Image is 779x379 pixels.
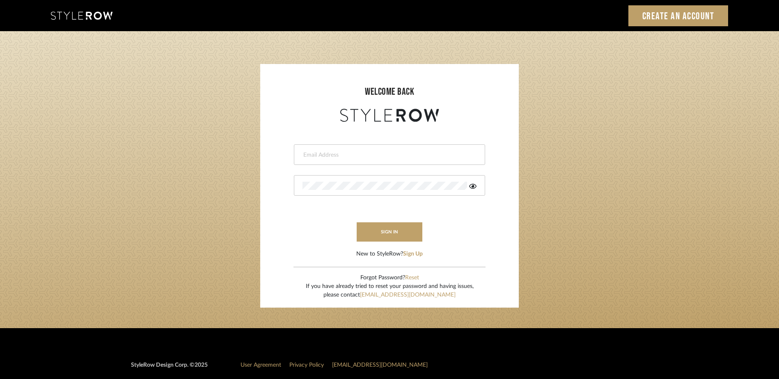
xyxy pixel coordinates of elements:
[405,274,419,282] button: Reset
[332,362,428,368] a: [EMAIL_ADDRESS][DOMAIN_NAME]
[306,282,474,299] div: If you have already tried to reset your password and having issues, please contact
[241,362,281,368] a: User Agreement
[628,5,729,26] a: Create an Account
[360,292,456,298] a: [EMAIL_ADDRESS][DOMAIN_NAME]
[131,361,208,376] div: StyleRow Design Corp. ©2025
[306,274,474,282] div: Forgot Password?
[403,250,423,258] button: Sign Up
[356,250,423,258] div: New to StyleRow?
[302,151,474,159] input: Email Address
[289,362,324,368] a: Privacy Policy
[268,84,511,99] div: welcome back
[357,222,422,242] button: sign in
